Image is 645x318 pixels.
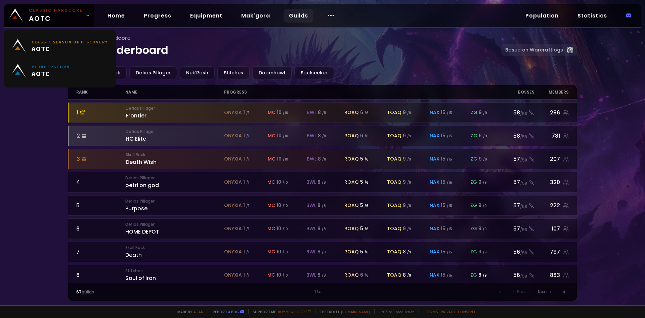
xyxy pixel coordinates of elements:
[68,172,577,192] a: 4Defias Pillagerpetri on godonyxia 1 /1mc 10 /10bwl 8 /8roaq 5 /6toaq 9 /9nax 15 /15zg 9 /957/58320
[441,179,452,186] div: 15
[125,198,224,213] div: Purpose
[307,132,316,139] span: bwl
[267,225,275,232] span: mc
[441,132,452,139] div: 15
[387,132,401,139] span: toaq
[534,271,569,279] div: 883
[318,109,326,116] div: 8
[125,268,224,282] div: Soul of Iron
[478,202,487,209] div: 9
[8,59,112,83] a: PlunderstormAOTC
[125,268,224,274] small: Stitches
[76,201,126,210] div: 5
[246,157,249,162] small: / 1
[199,289,445,295] div: 1
[76,248,126,256] div: 7
[479,109,487,116] div: 9
[125,175,224,189] div: petri on god
[478,225,487,232] div: 9
[283,157,288,162] small: / 10
[68,34,502,58] h1: Guild leaderboard
[344,248,359,255] span: roaq
[517,289,526,295] span: Prev
[317,272,326,279] div: 8
[520,227,527,233] small: / 58
[387,155,401,163] span: toaq
[283,134,288,139] small: / 10
[470,248,477,255] span: zg
[283,273,288,278] small: / 10
[495,132,534,140] div: 58
[306,248,316,255] span: bwl
[483,250,487,255] small: / 9
[126,129,224,135] small: Defias Pillager
[387,272,401,279] span: toaq
[495,85,534,99] div: Bosses
[483,134,487,139] small: / 9
[307,155,316,163] span: bwl
[364,203,369,208] small: / 6
[243,225,249,232] div: 1
[538,289,547,295] span: Next
[316,290,321,295] small: / 4
[387,202,401,209] span: toaq
[76,85,126,99] div: rank
[246,250,249,255] small: / 1
[125,175,224,181] small: Defias Pillager
[364,273,369,278] small: / 6
[534,132,569,140] div: 781
[407,273,411,278] small: / 9
[471,155,477,163] span: zg
[430,155,439,163] span: nax
[441,202,452,209] div: 15
[68,265,577,285] a: 8StitchesSoul of Irononyxia 1 /1mc 10 /10bwl 8 /8roaq 6 /6toaq 8 /9nax 15 /15zg 8 /956/58883
[276,202,288,209] div: 10
[76,271,126,279] div: 8
[126,105,224,111] small: Defias Pillager
[483,203,487,208] small: / 9
[403,272,411,279] div: 8
[364,134,369,139] small: / 6
[125,245,224,259] div: Death
[520,134,527,140] small: / 58
[252,66,292,79] div: Doomhowl
[387,179,401,186] span: toaq
[447,157,452,162] small: / 15
[224,202,242,209] span: onyxia
[470,225,477,232] span: zg
[430,132,439,139] span: nax
[495,224,534,233] div: 57
[306,202,316,209] span: bwl
[276,272,288,279] div: 10
[495,178,534,186] div: 57
[441,248,452,255] div: 15
[224,85,495,99] div: progress
[246,110,249,115] small: / 1
[283,250,288,255] small: / 10
[306,179,316,186] span: bwl
[125,198,224,204] small: Defias Pillager
[344,225,359,232] span: roaq
[403,132,411,139] div: 9
[495,271,534,279] div: 56
[243,179,249,186] div: 1
[387,109,401,116] span: toaq
[447,110,452,115] small: / 15
[322,180,326,185] small: / 8
[501,44,577,56] a: Based on Warcraftlogs
[447,134,452,139] small: / 15
[364,110,369,115] small: / 6
[534,108,569,117] div: 296
[125,245,224,251] small: Skull Rock
[520,273,527,279] small: / 58
[76,224,126,233] div: 6
[344,202,359,209] span: roaq
[268,155,275,163] span: mc
[277,132,288,139] div: 10
[185,9,228,23] a: Equipment
[407,180,411,185] small: / 9
[534,224,569,233] div: 107
[77,155,126,163] div: 3
[322,110,326,115] small: / 8
[478,248,487,255] div: 9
